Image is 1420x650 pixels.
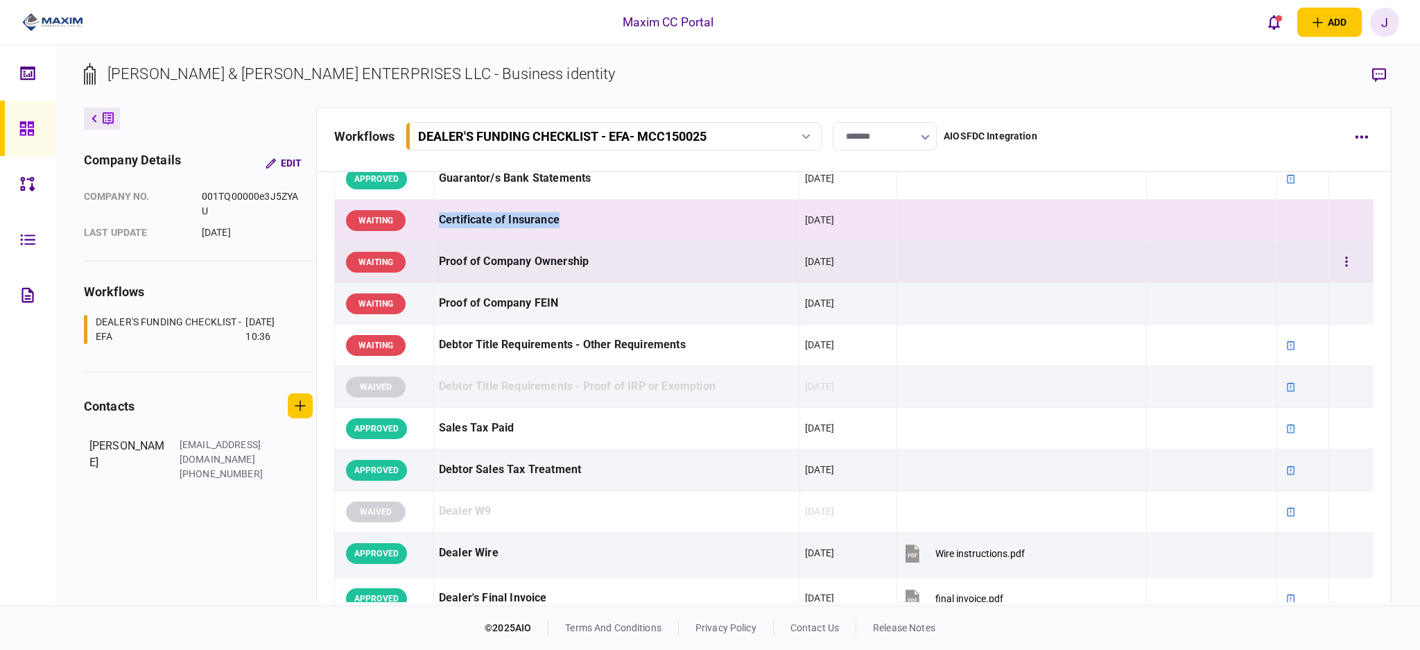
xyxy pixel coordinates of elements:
div: WAIVED [346,502,406,522]
div: [DATE] [805,213,834,227]
div: © 2025 AIO [485,621,548,635]
div: [DATE] 10:36 [245,315,295,344]
div: Proof of Company Ownership [439,246,795,277]
a: DEALER'S FUNDING CHECKLIST - EFA[DATE] 10:36 [84,315,295,344]
div: last update [84,225,188,240]
div: workflows [84,282,313,301]
div: WAITING [346,252,406,273]
div: [EMAIL_ADDRESS][DOMAIN_NAME] [180,438,270,467]
div: DEALER'S FUNDING CHECKLIST - EFA - MCC150025 [418,129,707,144]
a: release notes [873,622,935,633]
div: APPROVED [346,418,407,439]
button: final invoice.pdf [902,583,1003,614]
div: [DATE] [805,421,834,435]
div: [DATE] [805,504,834,518]
button: Edit [254,151,313,176]
div: WAITING [346,210,406,231]
div: Guarantor/s Bank Statements [439,163,795,194]
div: [DATE] [805,171,834,185]
div: DEALER'S FUNDING CHECKLIST - EFA [96,315,242,344]
div: WAITING [346,335,406,356]
div: APPROVED [346,588,407,609]
div: [DATE] [805,546,834,560]
div: Dealer W9 [439,496,795,527]
img: client company logo [22,12,84,33]
div: Dealer Wire [439,538,795,569]
div: contacts [84,397,135,416]
div: WAIVED [346,377,406,397]
div: Dealer's Final Invoice [439,583,795,614]
button: open adding identity options [1297,8,1362,37]
div: Certificate of Insurance [439,205,795,236]
div: [DATE] [805,379,834,393]
div: company details [84,151,181,176]
div: [DATE] [805,591,834,605]
div: APPROVED [346,460,407,481]
a: contact us [790,622,839,633]
div: Maxim CC Portal [623,13,714,31]
div: company no. [84,189,188,219]
div: [PERSON_NAME] [89,438,166,481]
div: Sales Tax Paid [439,413,795,444]
div: Debtor Sales Tax Treatment [439,454,795,486]
div: [DATE] [202,225,302,240]
button: open notifications list [1260,8,1289,37]
button: DEALER'S FUNDING CHECKLIST - EFA- MCC150025 [406,122,822,151]
button: J [1370,8,1399,37]
div: [PHONE_NUMBER] [180,467,270,481]
a: privacy policy [695,622,756,633]
button: Wire instructions.pdf [902,538,1025,569]
div: [PERSON_NAME] & [PERSON_NAME] ENTERPRISES LLC - Business identity [107,62,616,85]
div: [DATE] [805,255,834,268]
div: Wire instructions.pdf [935,548,1025,559]
div: Debtor Title Requirements - Other Requirements [439,330,795,361]
div: [DATE] [805,338,834,352]
div: APPROVED [346,169,407,189]
div: [DATE] [805,463,834,477]
a: terms and conditions [565,622,661,633]
div: final invoice.pdf [935,593,1003,604]
div: WAITING [346,293,406,314]
div: AIOSFDC Integration [944,129,1037,144]
div: [DATE] [805,296,834,310]
div: Debtor Title Requirements - Proof of IRP or Exemption [439,371,795,402]
div: Proof of Company FEIN [439,288,795,319]
div: workflows [334,127,395,146]
div: APPROVED [346,543,407,564]
div: 001TQ00000e3J5ZYAU [202,189,302,219]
